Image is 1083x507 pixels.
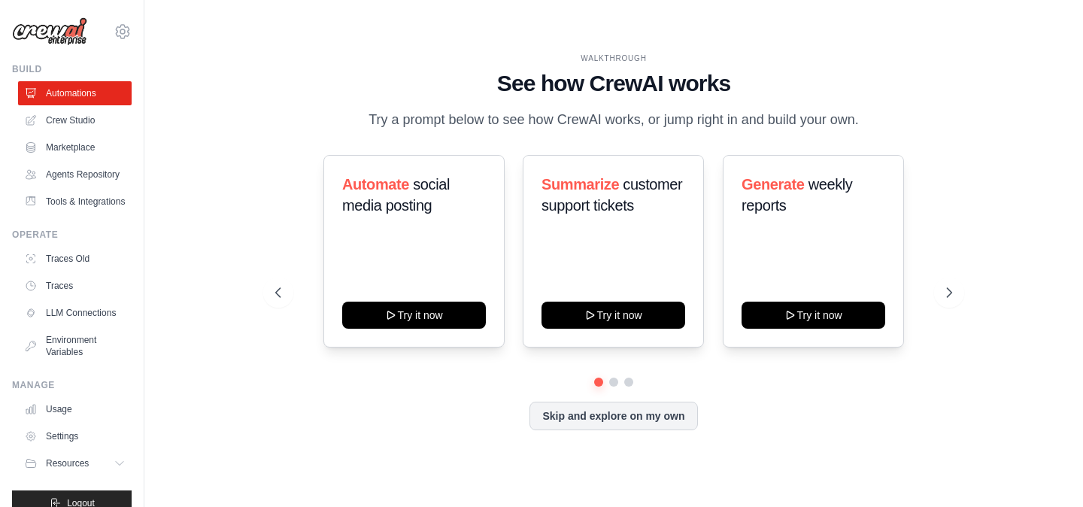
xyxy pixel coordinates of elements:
[529,402,697,430] button: Skip and explore on my own
[275,53,951,64] div: WALKTHROUGH
[342,302,486,329] button: Try it now
[742,302,885,329] button: Try it now
[342,176,409,193] span: Automate
[18,108,132,132] a: Crew Studio
[12,63,132,75] div: Build
[18,135,132,159] a: Marketplace
[361,109,866,131] p: Try a prompt below to see how CrewAI works, or jump right in and build your own.
[275,70,951,97] h1: See how CrewAI works
[541,302,685,329] button: Try it now
[18,397,132,421] a: Usage
[18,247,132,271] a: Traces Old
[12,229,132,241] div: Operate
[18,190,132,214] a: Tools & Integrations
[18,328,132,364] a: Environment Variables
[18,81,132,105] a: Automations
[742,176,805,193] span: Generate
[12,17,87,46] img: Logo
[46,457,89,469] span: Resources
[18,301,132,325] a: LLM Connections
[12,379,132,391] div: Manage
[541,176,619,193] span: Summarize
[18,162,132,187] a: Agents Repository
[18,274,132,298] a: Traces
[742,176,852,214] span: weekly reports
[18,451,132,475] button: Resources
[18,424,132,448] a: Settings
